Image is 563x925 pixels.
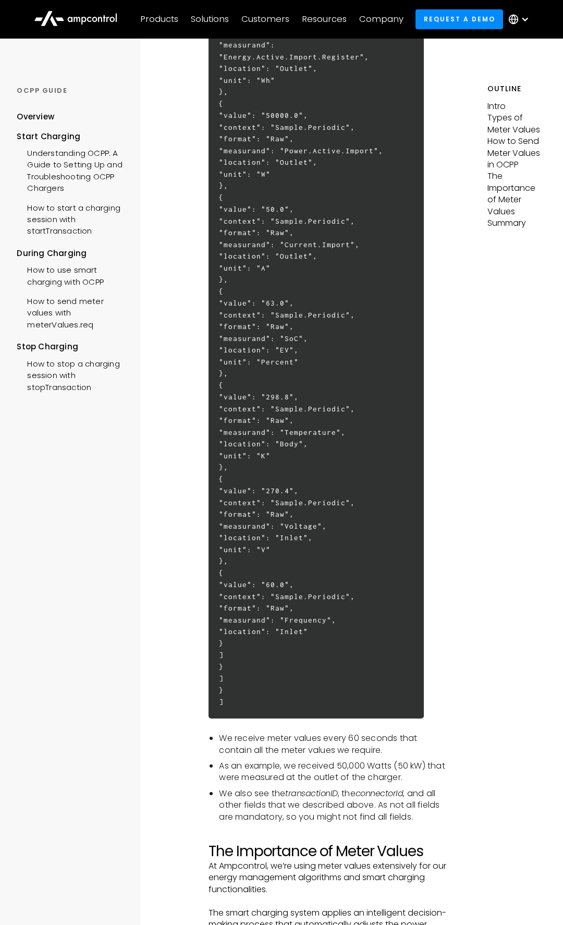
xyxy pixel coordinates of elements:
div: OCPP GUIDE [17,86,129,95]
p: Intro [487,101,546,112]
p: The Importance of Meter Values [487,171,546,217]
h2: The Importance of Meter Values [209,843,447,860]
div: Start Charging [17,131,129,142]
h5: Outline [487,83,546,94]
a: How to send meter values with meterValues.req [17,290,129,333]
li: We receive meter values every 60 seconds that contain all the meter values we require. [219,733,447,756]
div: Company [359,14,403,25]
li: We also see the , the , and all other fields that we described above. As not all fields are manda... [219,788,447,823]
div: Resources [302,14,347,25]
div: Solutions [191,14,229,25]
em: transactionID [285,787,338,799]
p: Types of Meter Values [487,112,546,136]
div: Products [140,14,178,25]
a: Understanding OCPP: A Guide to Setting Up and Troubleshooting OCPP Chargers [17,142,129,197]
a: How to use smart charging with OCPP [17,259,129,290]
div: Customers [241,14,289,25]
p: How to Send Meter Values in OCPP [487,136,546,171]
div: Overview [17,111,54,123]
em: connectorId [356,787,403,799]
p: At Ampcontrol, we’re using meter values extensively for our energy management algorithms and smar... [209,860,447,895]
a: How to stop a charging session with stopTransaction [17,353,129,396]
a: Overview [17,111,54,130]
li: As an example, we received 50,000 Watts (50 kW) that were measured at the outlet of the charger. [219,760,447,784]
div: Stop Charging [17,341,129,352]
p: ‍ [209,831,447,843]
p: ‍ [209,895,447,907]
a: How to start a charging session with startTransaction [17,197,129,240]
div: During Charging [17,248,129,259]
p: ‍ [209,721,447,733]
p: Summary [487,217,546,229]
a: Request a demo [415,9,503,29]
